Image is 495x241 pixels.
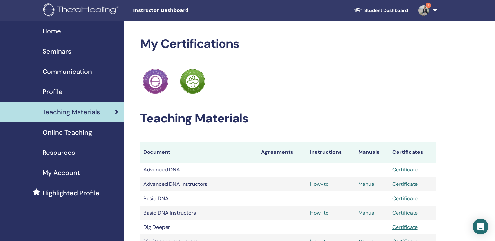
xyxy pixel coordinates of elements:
[43,127,92,137] span: Online Teaching
[180,69,205,94] img: Practitioner
[358,209,376,216] a: Manual
[140,191,258,206] td: Basic DNA
[473,219,488,234] div: Open Intercom Messenger
[43,67,92,76] span: Communication
[258,142,307,163] th: Agreements
[133,7,231,14] span: Instructor Dashboard
[43,188,99,198] span: Highlighted Profile
[389,142,436,163] th: Certificates
[392,224,418,231] a: Certificate
[43,46,71,56] span: Seminars
[310,209,328,216] a: How-to
[418,5,429,16] img: default.jpg
[392,181,418,187] a: Certificate
[310,181,328,187] a: How-to
[140,37,436,52] h2: My Certifications
[307,142,355,163] th: Instructions
[43,148,75,157] span: Resources
[392,195,418,202] a: Certificate
[392,209,418,216] a: Certificate
[43,168,80,178] span: My Account
[355,142,389,163] th: Manuals
[354,8,362,13] img: graduation-cap-white.svg
[349,5,413,17] a: Student Dashboard
[43,107,100,117] span: Teaching Materials
[392,166,418,173] a: Certificate
[358,181,376,187] a: Manual
[43,26,61,36] span: Home
[140,206,258,220] td: Basic DNA Instructors
[43,87,62,97] span: Profile
[140,111,436,126] h2: Teaching Materials
[426,3,431,8] span: 1
[140,177,258,191] td: Advanced DNA Instructors
[140,142,258,163] th: Document
[143,69,168,94] img: Practitioner
[43,3,121,18] img: logo.png
[140,220,258,234] td: Dig Deeper
[140,163,258,177] td: Advanced DNA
